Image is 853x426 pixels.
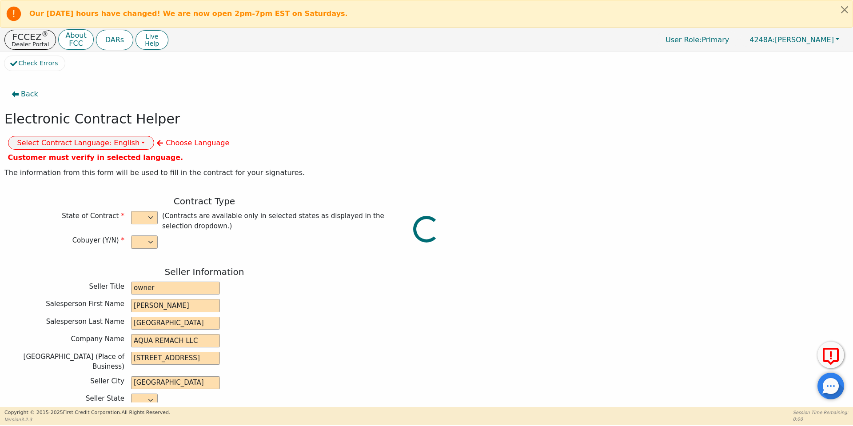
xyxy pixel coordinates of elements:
b: Our [DATE] hours have changed! We are now open 2pm-7pm EST on Saturdays. [29,9,348,18]
span: Live [145,33,159,40]
button: Report Error to FCC [817,342,844,368]
span: Help [145,40,159,47]
p: Session Time Remaining: [793,409,849,416]
sup: ® [42,30,48,38]
a: User Role:Primary [657,31,738,48]
button: Close alert [837,0,853,19]
p: Primary [657,31,738,48]
button: DARs [96,30,133,50]
p: FCC [65,40,86,47]
p: 0:00 [793,416,849,422]
p: Version 3.2.3 [4,416,170,423]
p: About [65,32,86,39]
span: [PERSON_NAME] [749,36,834,44]
button: LiveHelp [136,30,168,50]
p: Dealer Portal [12,41,49,47]
button: 4248A:[PERSON_NAME] [740,33,849,47]
p: Copyright © 2015- 2025 First Credit Corporation. [4,409,170,417]
button: AboutFCC [58,29,93,50]
button: FCCEZ®Dealer Portal [4,30,56,50]
span: All Rights Reserved. [121,410,170,415]
p: FCCEZ [12,32,49,41]
span: 4248A: [749,36,775,44]
span: User Role : [666,36,702,44]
